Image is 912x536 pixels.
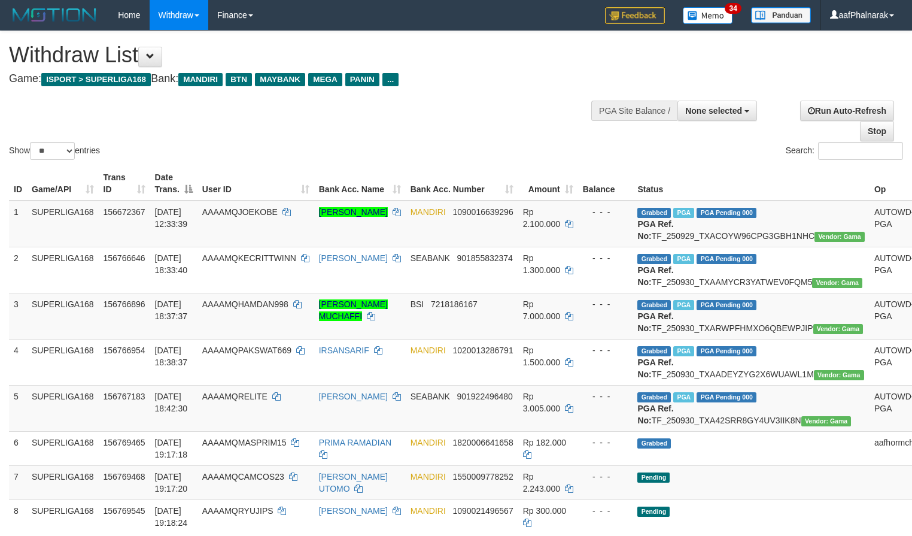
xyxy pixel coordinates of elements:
span: Copy 1820006641658 to clipboard [452,438,513,447]
td: SUPERLIGA168 [27,339,99,385]
a: [PERSON_NAME] [319,506,388,516]
h1: Withdraw List [9,43,596,67]
th: Status [633,166,869,201]
span: AAAAMQRYUJIPS [202,506,273,516]
td: TF_250930_TXAADEYZYG2X6WUAWL1M [633,339,869,385]
th: Balance [578,166,633,201]
div: PGA Site Balance / [591,101,677,121]
span: Rp 3.005.000 [523,392,560,413]
span: Vendor URL: https://trx31.1velocity.biz [812,278,862,288]
span: Rp 1.500.000 [523,346,560,367]
span: Marked by aafheankoy [673,254,694,264]
span: Grabbed [637,208,671,218]
div: - - - [583,252,628,264]
span: AAAAMQMASPRIM15 [202,438,287,447]
span: AAAAMQPAKSWAT669 [202,346,291,355]
td: TF_250930_TXARWPFHMXO6QBEWPJIP [633,293,869,339]
span: Rp 300.000 [523,506,566,516]
select: Showentries [30,142,75,160]
span: MAYBANK [255,73,305,86]
span: Grabbed [637,254,671,264]
span: Vendor URL: https://trx31.1velocity.biz [814,370,864,380]
b: PGA Ref. No: [637,404,673,425]
td: TF_250929_TXACOYW96CPG3GBH1NHC [633,201,869,247]
td: SUPERLIGA168 [27,499,99,534]
th: ID [9,166,27,201]
span: SEABANK [411,392,450,401]
span: MANDIRI [411,207,446,217]
span: PANIN [345,73,379,86]
b: PGA Ref. No: [637,219,673,241]
span: 156766896 [104,299,145,309]
th: Game/API: activate to sort column ascending [27,166,99,201]
td: 3 [9,293,27,339]
span: ... [382,73,399,86]
span: Copy 1090016639296 to clipboard [452,207,513,217]
span: Copy 7218186167 to clipboard [431,299,478,309]
div: - - - [583,471,628,483]
a: IRSANSARIF [319,346,369,355]
a: [PERSON_NAME] MUCHAFFI [319,299,388,321]
span: 34 [725,3,741,14]
a: PRIMA RAMADIAN [319,438,391,447]
img: MOTION_logo.png [9,6,100,24]
a: [PERSON_NAME] [319,392,388,401]
div: - - - [583,390,628,402]
td: SUPERLIGA168 [27,385,99,431]
span: [DATE] 18:42:30 [155,392,188,413]
span: AAAAMQKECRITTWINN [202,253,296,263]
a: [PERSON_NAME] UTOMO [319,472,388,493]
span: PGA Pending [697,300,756,310]
span: MEGA [308,73,342,86]
th: User ID: activate to sort column ascending [197,166,314,201]
span: Copy 1550009778252 to clipboard [452,472,513,482]
span: 156769465 [104,438,145,447]
a: [PERSON_NAME] [319,207,388,217]
td: 2 [9,247,27,293]
span: MANDIRI [411,506,446,516]
input: Search: [818,142,903,160]
span: Marked by aafheankoy [673,392,694,402]
span: 156766954 [104,346,145,355]
div: - - - [583,505,628,517]
img: panduan.png [751,7,811,23]
div: - - - [583,344,628,356]
td: TF_250930_TXA42SRR8GY4UV3IIK8N [633,385,869,431]
span: [DATE] 19:17:20 [155,472,188,493]
div: - - - [583,298,628,310]
td: 8 [9,499,27,534]
span: Rp 2.243.000 [523,472,560,493]
span: Grabbed [637,392,671,402]
td: SUPERLIGA168 [27,201,99,247]
span: AAAAMQCAMCOS23 [202,472,284,482]
span: 156767183 [104,392,145,401]
span: Copy 1090021496567 to clipboard [452,506,513,516]
span: Vendor URL: https://trx31.1velocity.biz [813,324,864,334]
span: BSI [411,299,424,309]
th: Bank Acc. Name: activate to sort column ascending [314,166,406,201]
span: [DATE] 19:17:18 [155,438,188,459]
span: 156769468 [104,472,145,482]
span: [DATE] 12:33:39 [155,207,188,229]
td: SUPERLIGA168 [27,293,99,339]
div: - - - [583,437,628,449]
span: MANDIRI [178,73,223,86]
span: Vendor URL: https://trx31.1velocity.biz [801,416,852,426]
label: Show entries [9,142,100,160]
span: 156769545 [104,506,145,516]
label: Search: [786,142,903,160]
span: MANDIRI [411,438,446,447]
th: Date Trans.: activate to sort column descending [150,166,197,201]
span: SEABANK [411,253,450,263]
span: [DATE] 19:18:24 [155,506,188,528]
span: Grabbed [637,300,671,310]
a: Run Auto-Refresh [800,101,894,121]
b: PGA Ref. No: [637,311,673,333]
td: 4 [9,339,27,385]
span: Pending [637,507,670,517]
span: Rp 1.300.000 [523,253,560,275]
span: AAAAMQRELITE [202,392,267,401]
a: Stop [860,121,894,141]
span: PGA Pending [697,346,756,356]
td: SUPERLIGA168 [27,465,99,499]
